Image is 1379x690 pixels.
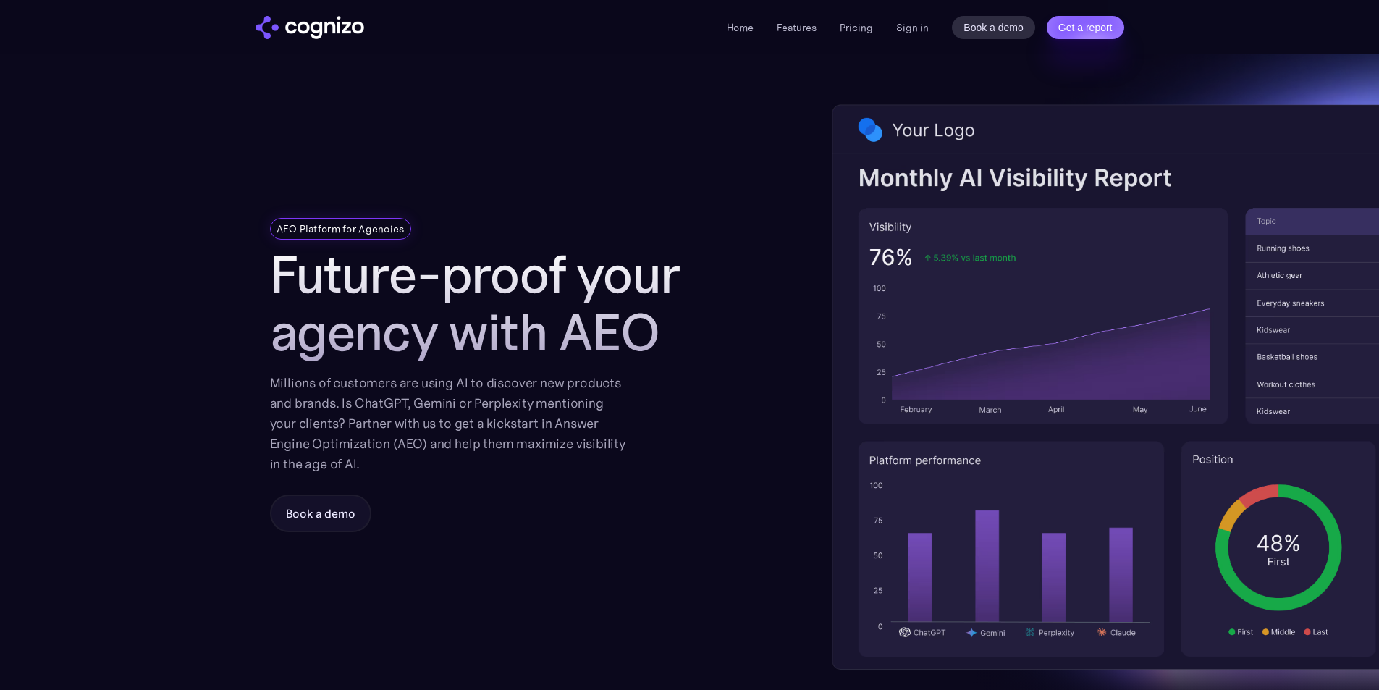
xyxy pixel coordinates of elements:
div: Book a demo [286,505,355,522]
a: Book a demo [270,495,371,532]
div: AEO Platform for Agencies [277,222,405,236]
div: Millions of customers are using AI to discover new products and brands. Is ChatGPT, Gemini or Per... [270,373,626,474]
h1: Future-proof your agency with AEO [270,245,719,361]
a: Get a report [1047,16,1124,39]
a: Book a demo [952,16,1035,39]
a: Sign in [896,19,929,36]
img: cognizo logo [256,16,364,39]
a: Home [727,21,754,34]
a: home [256,16,364,39]
a: Features [777,21,817,34]
a: Pricing [840,21,873,34]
